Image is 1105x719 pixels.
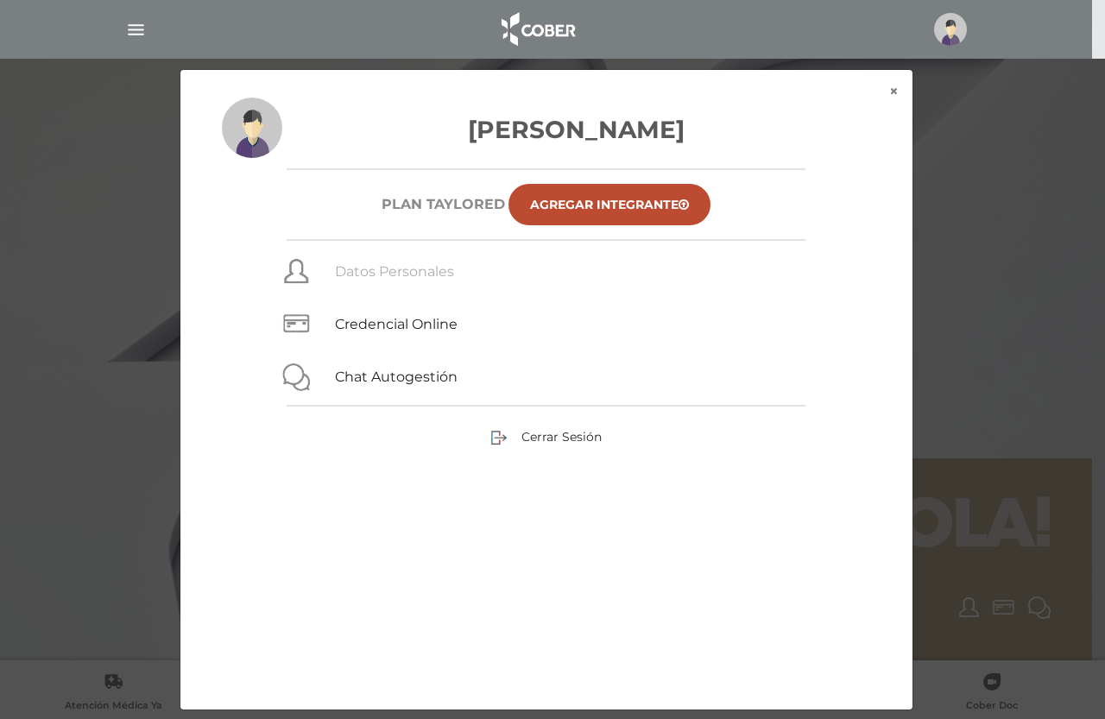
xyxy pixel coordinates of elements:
[382,196,505,212] h6: Plan TAYLORED
[490,428,602,444] a: Cerrar Sesión
[508,184,710,225] a: Agregar Integrante
[222,98,282,158] img: profile-placeholder.svg
[521,429,602,445] span: Cerrar Sesión
[335,316,458,332] a: Credencial Online
[125,19,147,41] img: Cober_menu-lines-white.svg
[490,429,508,446] img: sign-out.png
[222,111,871,148] h3: [PERSON_NAME]
[492,9,583,50] img: logo_cober_home-white.png
[335,369,458,385] a: Chat Autogestión
[934,13,967,46] img: profile-placeholder.svg
[335,263,454,280] a: Datos Personales
[875,70,912,113] button: ×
